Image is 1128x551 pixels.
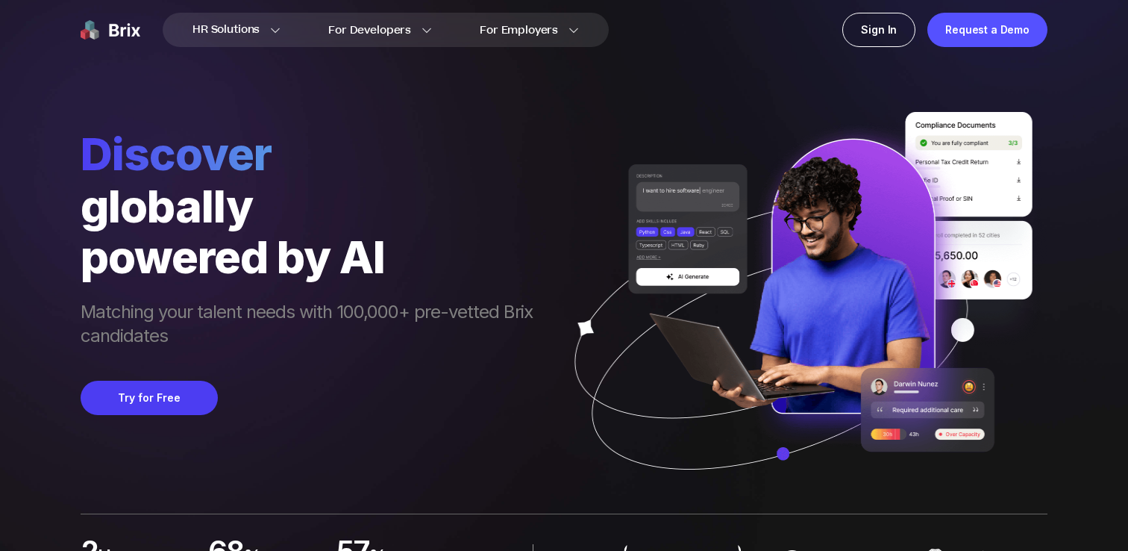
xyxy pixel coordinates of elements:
[548,112,1047,514] img: ai generate
[81,181,548,231] div: globally
[81,231,548,282] div: powered by AI
[81,381,218,415] button: Try for Free
[192,18,260,42] span: HR Solutions
[328,22,411,38] span: For Developers
[480,22,558,38] span: For Employers
[81,127,548,181] span: Discover
[842,13,915,47] a: Sign In
[81,300,548,351] span: Matching your talent needs with 100,000+ pre-vetted Brix candidates
[927,13,1047,47] a: Request a Demo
